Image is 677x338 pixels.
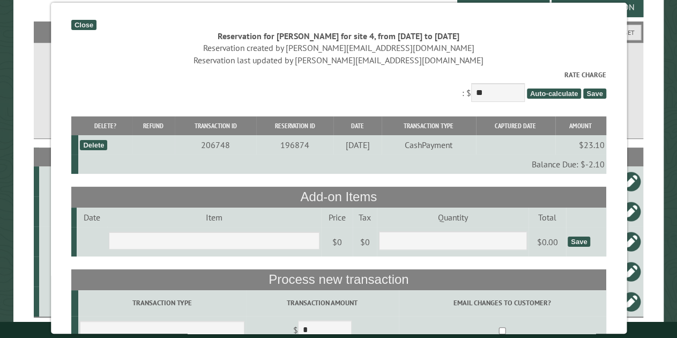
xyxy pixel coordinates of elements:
th: Process new transaction [71,269,606,290]
td: Tax [353,208,377,227]
td: $23.10 [555,135,606,155]
td: $0 [321,227,353,257]
td: $0 [353,227,377,257]
div: Reservation created by [PERSON_NAME][EMAIL_ADDRESS][DOMAIN_NAME] [71,42,606,54]
div: Quartz Inn [43,206,132,217]
div: Delete [80,140,107,150]
td: 196874 [256,135,333,155]
td: Price [321,208,353,227]
div: 4 [43,266,132,277]
th: Reservation ID [256,116,333,135]
label: Rate Charge [71,70,606,80]
td: CashPayment [382,135,476,155]
span: Auto-calculate [526,89,581,99]
th: Site [39,148,134,166]
th: Amount [555,116,606,135]
div: 12 [43,296,132,307]
td: Balance Due: $-2.10 [78,155,606,174]
label: Email changes to customer? [400,298,604,308]
th: Captured Date [475,116,555,135]
div: Reservation last updated by [PERSON_NAME][EMAIL_ADDRESS][DOMAIN_NAME] [71,54,606,66]
div: Save [568,237,590,247]
th: Delete? [78,116,132,135]
span: Save [583,89,606,99]
div: Close [71,20,96,30]
th: Add-on Items [71,187,606,207]
td: 206748 [175,135,256,155]
td: Quantity [377,208,529,227]
h2: Filters [34,21,643,42]
div: 16 [43,176,132,187]
td: Item [107,208,321,227]
label: Transaction Amount [248,298,397,308]
div: 5 [43,236,132,247]
td: Date [76,208,107,227]
label: Transaction Type [80,298,244,308]
td: $0.00 [529,227,566,257]
td: Total [529,208,566,227]
td: [DATE] [333,135,382,155]
div: : $ [71,70,606,105]
div: Reservation for [PERSON_NAME] for site 4, from [DATE] to [DATE] [71,30,606,42]
th: Transaction Type [382,116,476,135]
th: Date [333,116,382,135]
th: Refund [132,116,175,135]
th: Transaction ID [175,116,256,135]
